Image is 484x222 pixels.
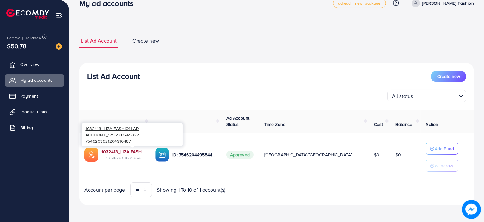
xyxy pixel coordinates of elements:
button: Create new [431,71,466,82]
span: ID: 7546203621264916487 [101,155,145,161]
span: Action [426,121,438,128]
p: Withdraw [435,162,453,170]
a: My ad accounts [5,74,64,87]
button: Add Fund [426,143,458,155]
a: Billing [5,121,64,134]
img: menu [56,12,63,19]
span: Ad Account Status [226,115,250,128]
span: My ad accounts [20,77,52,83]
span: Showing 1 To 10 of 1 account(s) [157,186,226,194]
a: Payment [5,90,64,102]
h3: List Ad Account [87,72,140,81]
span: Account per page [84,186,125,194]
div: 7546203621264916487 [82,123,183,146]
a: Product Links [5,105,64,118]
div: Search for option [387,90,466,102]
img: logo [6,9,49,19]
span: Cost [374,121,383,128]
span: Overview [20,61,39,68]
span: List Ad Account [81,37,117,45]
span: Billing [20,124,33,131]
img: ic-ads-acc.e4c84228.svg [84,148,98,162]
span: [GEOGRAPHIC_DATA]/[GEOGRAPHIC_DATA] [264,152,352,158]
span: Create new [132,37,159,45]
p: ID: 7546204495844818960 [172,151,216,159]
a: 1032413_LIZA FASHION AD ACCOUNT_1756987745322 [101,148,145,155]
p: Add Fund [435,145,454,153]
span: adreach_new_package [338,1,381,5]
img: ic-ba-acc.ded83a64.svg [155,148,169,162]
img: image [56,43,62,50]
span: Product Links [20,109,47,115]
span: Payment [20,93,38,99]
img: image [462,200,481,219]
span: $0 [374,152,379,158]
button: Withdraw [426,160,458,172]
span: Time Zone [264,121,285,128]
span: Balance [395,121,412,128]
span: Ecomdy Balance [7,35,41,41]
a: Overview [5,58,64,71]
span: 1032413_LIZA FASHION AD ACCOUNT_1756987745322 [85,125,139,138]
span: All status [391,92,414,101]
span: Create new [437,73,460,80]
span: Approved [226,151,254,159]
span: $0 [395,152,401,158]
input: Search for option [415,90,456,101]
span: $50.78 [7,41,27,51]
